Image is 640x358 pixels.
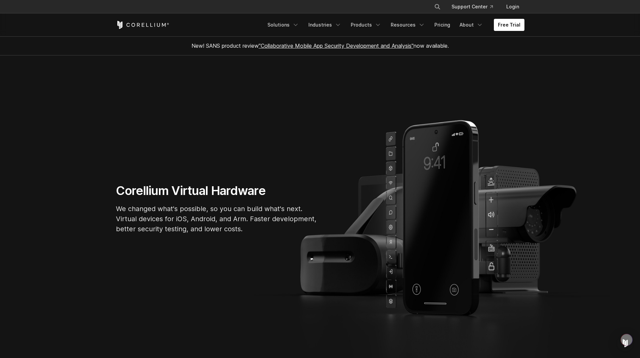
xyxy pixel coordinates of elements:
[191,42,449,49] span: New! SANS product review now available.
[116,183,317,198] h1: Corellium Virtual Hardware
[456,19,487,31] a: About
[501,1,524,13] a: Login
[617,335,633,351] div: Open Intercom Messenger
[116,21,169,29] a: Corellium Home
[263,19,303,31] a: Solutions
[387,19,429,31] a: Resources
[430,19,454,31] a: Pricing
[263,19,524,31] div: Navigation Menu
[446,1,498,13] a: Support Center
[259,42,414,49] a: "Collaborative Mobile App Security Development and Analysis"
[494,19,524,31] a: Free Trial
[347,19,385,31] a: Products
[426,1,524,13] div: Navigation Menu
[116,204,317,234] p: We changed what's possible, so you can build what's next. Virtual devices for iOS, Android, and A...
[431,1,443,13] button: Search
[304,19,345,31] a: Industries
